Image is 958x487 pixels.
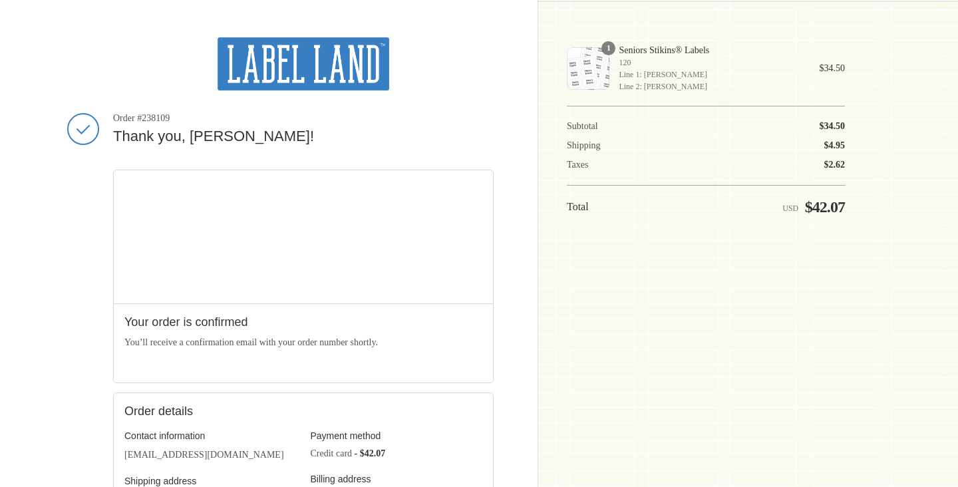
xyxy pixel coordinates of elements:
span: $2.62 [824,160,846,170]
h3: Contact information [124,430,297,442]
span: $34.50 [820,63,846,73]
th: Subtotal [567,120,652,132]
bdo: [EMAIL_ADDRESS][DOMAIN_NAME] [124,450,284,460]
span: Shipping [567,140,601,150]
span: $42.07 [805,198,845,216]
span: - $42.07 [355,448,386,458]
span: $34.50 [820,121,846,131]
p: You’ll receive a confirmation email with your order number shortly. [124,335,482,349]
img: Seniors Stikins® Labels - 120 [567,47,609,90]
span: Line 2: [PERSON_NAME] [619,81,800,92]
span: Line 1: [PERSON_NAME] [619,69,800,81]
span: USD [782,204,798,213]
h3: Shipping address [124,475,297,487]
span: Order #238109 [113,112,494,124]
span: 120 [619,57,800,69]
h2: Thank you, [PERSON_NAME]! [113,127,494,146]
span: Seniors Stikins® Labels [619,45,800,57]
h3: Payment method [311,430,483,442]
span: $4.95 [824,140,846,150]
span: Credit card [311,448,353,458]
iframe: Google map displaying pin point of shipping address: Tinton Falls, New Jersey [114,170,494,303]
img: Label Land [218,37,389,90]
span: Total [567,201,589,212]
h2: Your order is confirmed [124,315,482,330]
h2: Order details [124,404,303,419]
div: Google map displaying pin point of shipping address: Tinton Falls, New Jersey [114,170,493,303]
th: Taxes [567,152,652,171]
span: 1 [601,41,615,55]
h3: Billing address [311,473,483,485]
